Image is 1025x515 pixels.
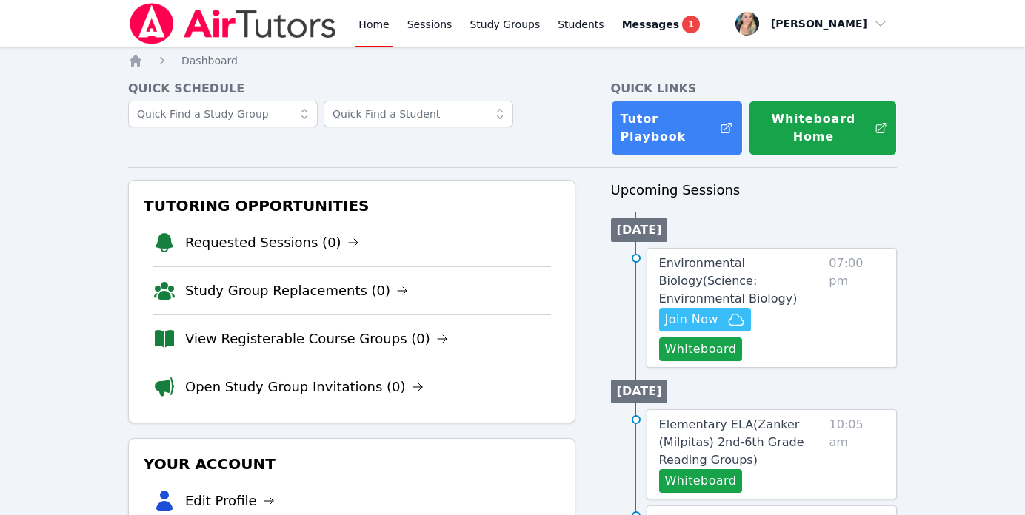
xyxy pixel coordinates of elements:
span: Elementary ELA ( Zanker (Milpitas) 2nd-6th Grade Reading Groups ) [659,417,804,467]
button: Join Now [659,308,751,331]
button: Whiteboard [659,337,743,361]
span: 1 [682,16,700,33]
a: Edit Profile [185,491,275,511]
a: Open Study Group Invitations (0) [185,377,424,397]
span: Messages [622,17,679,32]
a: Tutor Playbook [611,101,743,155]
h4: Quick Links [611,80,897,98]
a: Dashboard [181,53,238,68]
span: Dashboard [181,55,238,67]
input: Quick Find a Study Group [128,101,318,127]
a: Elementary ELA(Zanker (Milpitas) 2nd-6th Grade Reading Groups) [659,416,824,469]
img: Air Tutors [128,3,338,44]
span: Join Now [665,311,718,329]
a: Requested Sessions (0) [185,232,359,253]
h3: Tutoring Opportunities [141,192,563,219]
h3: Upcoming Sessions [611,180,897,201]
a: View Registerable Course Groups (0) [185,329,448,349]
h4: Quick Schedule [128,80,575,98]
a: Environmental Biology(Science: Environmental Biology) [659,255,824,308]
nav: Breadcrumb [128,53,897,68]
button: Whiteboard [659,469,743,493]
button: Whiteboard Home [749,101,897,155]
a: Study Group Replacements (0) [185,280,408,301]
li: [DATE] [611,380,668,403]
span: 10:05 am [829,416,884,493]
li: [DATE] [611,218,668,242]
span: Environmental Biology ( Science: Environmental Biology ) [659,256,798,306]
input: Quick Find a Student [324,101,513,127]
h3: Your Account [141,451,563,477]
span: 07:00 pm [829,255,884,361]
